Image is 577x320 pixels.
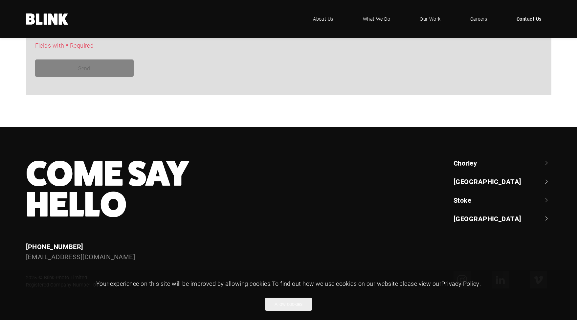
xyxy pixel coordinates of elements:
a: What We Do [353,9,400,29]
a: [EMAIL_ADDRESS][DOMAIN_NAME] [26,252,135,261]
span: Contact Us [517,15,542,23]
a: About Us [303,9,343,29]
a: [GEOGRAPHIC_DATA] [454,214,551,223]
h3: Come Say Hello [26,158,338,220]
a: Contact Us [507,9,551,29]
a: Privacy Policy [441,280,479,287]
a: Careers [460,9,497,29]
span: About Us [313,15,333,23]
span: Our Work [420,15,441,23]
span: What We Do [363,15,390,23]
a: [PHONE_NUMBER] [26,242,83,251]
a: [GEOGRAPHIC_DATA] [454,177,551,186]
span: Your experience on this site will be improved by allowing cookies. To find out how we use cookies... [96,280,481,287]
a: Stoke [454,195,551,205]
button: Allow cookies [265,298,312,311]
a: Chorley [454,158,551,168]
a: Our Work [410,9,451,29]
span: Careers [470,15,487,23]
a: Home [26,13,69,25]
span: Fields with * Required [35,41,94,49]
